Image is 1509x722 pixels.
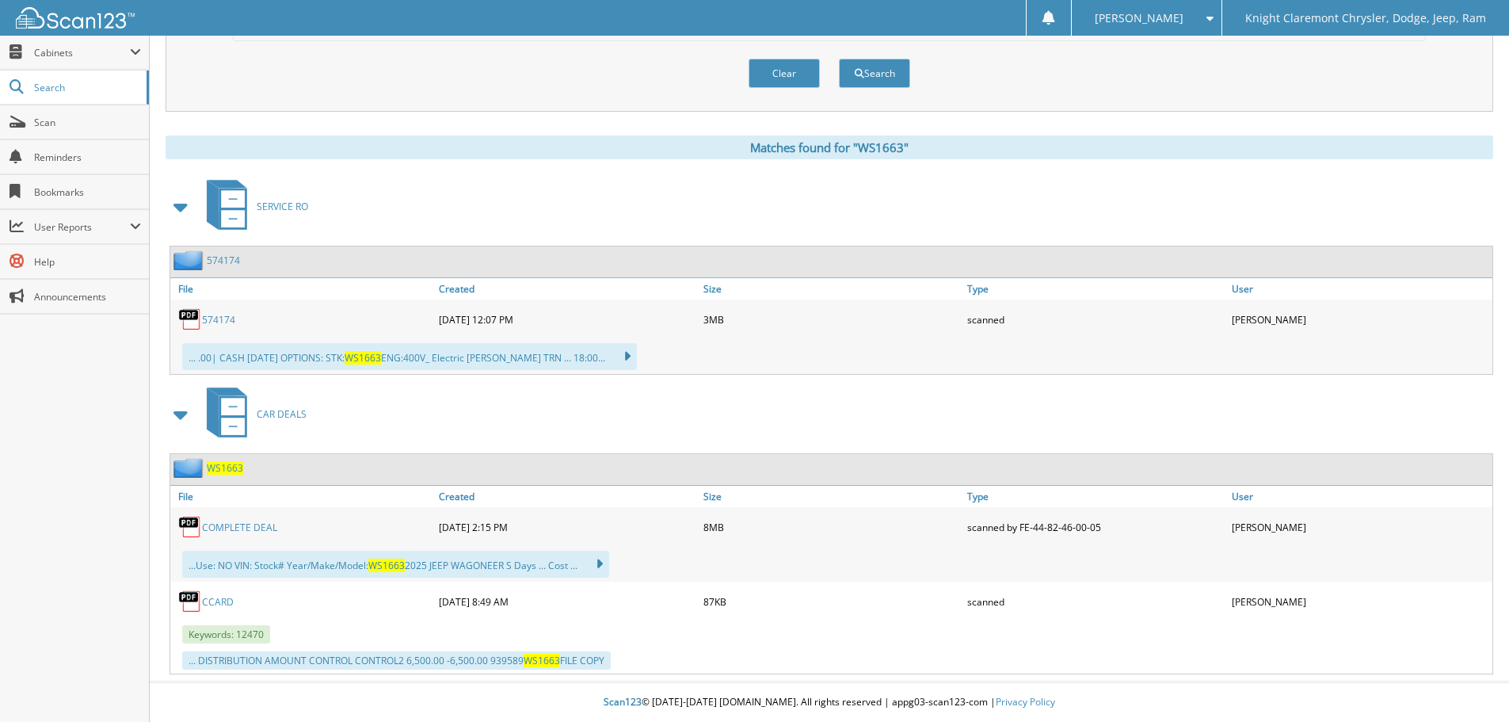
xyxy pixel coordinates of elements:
[699,278,964,300] a: Size
[699,511,964,543] div: 8MB
[34,81,139,94] span: Search
[178,515,202,539] img: PDF.png
[34,185,141,199] span: Bookmarks
[1228,278,1492,300] a: User
[182,551,609,578] div: ...Use: NO VIN: Stock# Year/Make/Model: 2025 JEEP WAGONEER S Days ... Cost ...
[202,313,235,327] a: 574174
[34,290,141,304] span: Announcements
[1430,646,1509,722] iframe: Chat Widget
[963,278,1228,300] a: Type
[1228,511,1492,543] div: [PERSON_NAME]
[749,59,820,88] button: Clear
[1228,586,1492,617] div: [PERSON_NAME]
[182,651,611,670] div: ... DISTRIBUTION AMOUNT CONTROL CONTROL2 6,500.00 -6,500.00 939589 FILE COPY
[1095,13,1183,23] span: [PERSON_NAME]
[173,458,207,478] img: folder2.png
[435,278,699,300] a: Created
[34,46,130,59] span: Cabinets
[963,304,1228,335] div: scanned
[202,595,234,609] a: CCARD
[699,586,964,617] div: 87KB
[207,461,243,475] a: WS1663
[524,654,560,667] span: WS1663
[170,278,435,300] a: File
[34,151,141,164] span: Reminders
[839,59,910,88] button: Search
[34,116,141,129] span: Scan
[604,695,642,709] span: Scan123
[699,486,964,507] a: Size
[435,586,699,617] div: [DATE] 8:49 AM
[963,511,1228,543] div: scanned by FE-44-82-46-00-05
[345,351,381,365] span: WS1663
[699,304,964,335] div: 3MB
[150,683,1509,722] div: © [DATE]-[DATE] [DOMAIN_NAME]. All rights reserved | appg03-scan123-com |
[197,383,307,445] a: CAR DEALS
[170,486,435,507] a: File
[963,486,1228,507] a: Type
[182,625,270,644] span: Keywords: 12470
[1245,13,1486,23] span: Knight Claremont Chrysler, Dodge, Jeep, Ram
[207,254,240,267] a: 574174
[257,407,307,421] span: CAR DEALS
[1228,304,1492,335] div: [PERSON_NAME]
[368,559,405,572] span: WS1663
[202,521,277,534] a: COMPLETE DEAL
[178,308,202,331] img: PDF.png
[963,586,1228,617] div: scanned
[166,136,1493,159] div: Matches found for "WS1663"
[197,175,308,238] a: SERVICE RO
[178,590,202,613] img: PDF.png
[435,486,699,507] a: Created
[34,220,130,234] span: User Reports
[34,255,141,269] span: Help
[435,511,699,543] div: [DATE] 2:15 PM
[435,304,699,335] div: [DATE] 12:07 PM
[996,695,1055,709] a: Privacy Policy
[16,7,135,29] img: scan123-logo-white.svg
[173,250,207,270] img: folder2.png
[182,343,637,370] div: ... .00| CASH [DATE] OPTIONS: STK: ENG:400V_ Electric [PERSON_NAME] TRN ... 18:00...
[1228,486,1492,507] a: User
[257,200,308,213] span: SERVICE RO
